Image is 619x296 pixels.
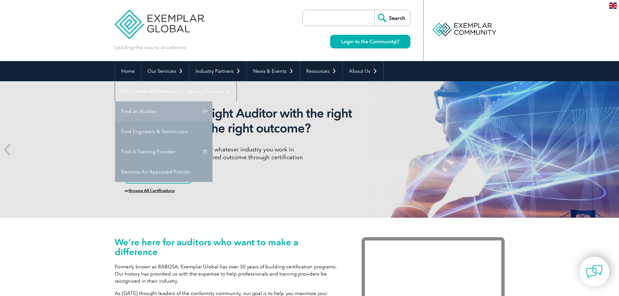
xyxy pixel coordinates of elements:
a: Find an Auditor [115,101,213,122]
a: Find Certified Professional / Training Provider [115,81,237,101]
p: Formerly known as RABQSA, Exemplar Global has over 30 years of building certification programs. O... [115,263,342,285]
h1: We’re here for auditors who want to make a difference [115,237,342,257]
p: Leading the way to excellence [115,44,186,51]
h2: Want to be the right Auditor with the right skills to deliver the right outcome? [124,106,368,136]
a: Become An Approved Proctor [115,162,213,182]
h6: or [124,188,368,193]
a: About Us [343,61,383,81]
a: Login to the Community [330,35,410,48]
a: Resources [300,61,342,81]
a: Browse All Certifications [129,188,175,193]
p: Whatever language you speak or whatever industry you work in We are here to support your desired ... [124,146,368,161]
img: en [609,3,617,9]
a: Our Services [141,61,189,81]
input: Search [374,10,410,26]
a: Home [115,61,141,81]
img: contact-chat.png [586,264,602,280]
a: News & Events [247,61,300,81]
a: Find A Training Provider [115,142,213,162]
img: open_square.png [396,40,399,43]
a: Find Engineers & Technicians [115,122,213,142]
a: Industry Partners [189,61,247,81]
